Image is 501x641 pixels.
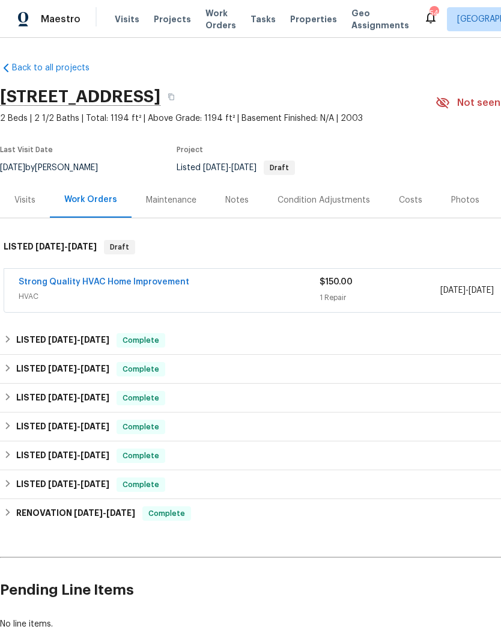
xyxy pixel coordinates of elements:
[469,286,494,295] span: [DATE]
[106,509,135,517] span: [DATE]
[48,393,109,402] span: -
[48,480,77,488] span: [DATE]
[80,393,109,402] span: [DATE]
[146,194,196,206] div: Maintenance
[48,364,77,373] span: [DATE]
[154,13,191,25] span: Projects
[48,393,77,402] span: [DATE]
[16,506,135,521] h6: RENOVATION
[68,242,97,251] span: [DATE]
[35,242,64,251] span: [DATE]
[160,86,182,108] button: Copy Address
[203,164,228,172] span: [DATE]
[177,164,295,172] span: Listed
[320,278,353,286] span: $150.00
[440,286,466,295] span: [DATE]
[451,194,479,206] div: Photos
[48,336,109,344] span: -
[80,422,109,431] span: [DATE]
[48,422,109,431] span: -
[177,146,203,153] span: Project
[64,194,117,206] div: Work Orders
[4,240,97,254] h6: LISTED
[19,278,189,286] a: Strong Quality HVAC Home Improvement
[290,13,337,25] span: Properties
[80,451,109,459] span: [DATE]
[16,362,109,376] h6: LISTED
[251,15,276,23] span: Tasks
[118,479,164,491] span: Complete
[205,7,236,31] span: Work Orders
[351,7,409,31] span: Geo Assignments
[19,290,320,302] span: HVAC
[115,13,139,25] span: Visits
[16,333,109,348] h6: LISTED
[80,480,109,488] span: [DATE]
[278,194,370,206] div: Condition Adjustments
[80,336,109,344] span: [DATE]
[440,284,494,296] span: -
[118,421,164,433] span: Complete
[16,449,109,463] h6: LISTED
[14,194,35,206] div: Visits
[231,164,257,172] span: [DATE]
[48,364,109,373] span: -
[430,7,438,19] div: 54
[48,451,109,459] span: -
[118,334,164,346] span: Complete
[118,450,164,462] span: Complete
[144,508,190,520] span: Complete
[16,391,109,405] h6: LISTED
[48,422,77,431] span: [DATE]
[48,336,77,344] span: [DATE]
[16,420,109,434] h6: LISTED
[35,242,97,251] span: -
[118,363,164,375] span: Complete
[74,509,135,517] span: -
[48,480,109,488] span: -
[48,451,77,459] span: [DATE]
[225,194,249,206] div: Notes
[320,292,440,304] div: 1 Repair
[118,392,164,404] span: Complete
[105,241,134,253] span: Draft
[74,509,103,517] span: [DATE]
[16,477,109,492] h6: LISTED
[80,364,109,373] span: [DATE]
[41,13,80,25] span: Maestro
[203,164,257,172] span: -
[399,194,422,206] div: Costs
[265,164,294,171] span: Draft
